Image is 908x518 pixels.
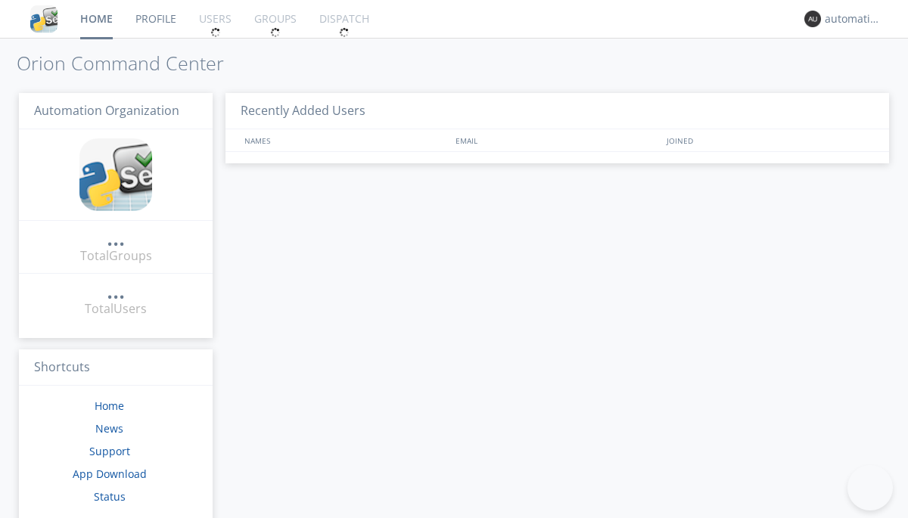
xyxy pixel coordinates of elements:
a: App Download [73,467,147,481]
img: cddb5a64eb264b2086981ab96f4c1ba7 [79,138,152,211]
div: automation+atlas0032 [825,11,882,26]
iframe: Toggle Customer Support [847,465,893,510]
div: ... [107,230,125,245]
a: ... [107,283,125,300]
h3: Shortcuts [19,349,213,386]
a: Status [94,489,126,504]
div: NAMES [241,129,448,151]
div: JOINED [663,129,875,151]
div: Total Users [85,300,147,318]
h3: Recently Added Users [225,93,889,130]
div: EMAIL [452,129,663,151]
img: spin.svg [210,27,221,38]
img: 373638.png [804,11,821,27]
div: Total Groups [80,247,152,265]
a: Home [95,399,124,413]
a: Support [89,444,130,458]
a: News [95,421,123,436]
img: spin.svg [339,27,350,38]
a: ... [107,230,125,247]
img: spin.svg [270,27,281,38]
img: cddb5a64eb264b2086981ab96f4c1ba7 [30,5,58,33]
span: Automation Organization [34,102,179,119]
div: ... [107,283,125,298]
